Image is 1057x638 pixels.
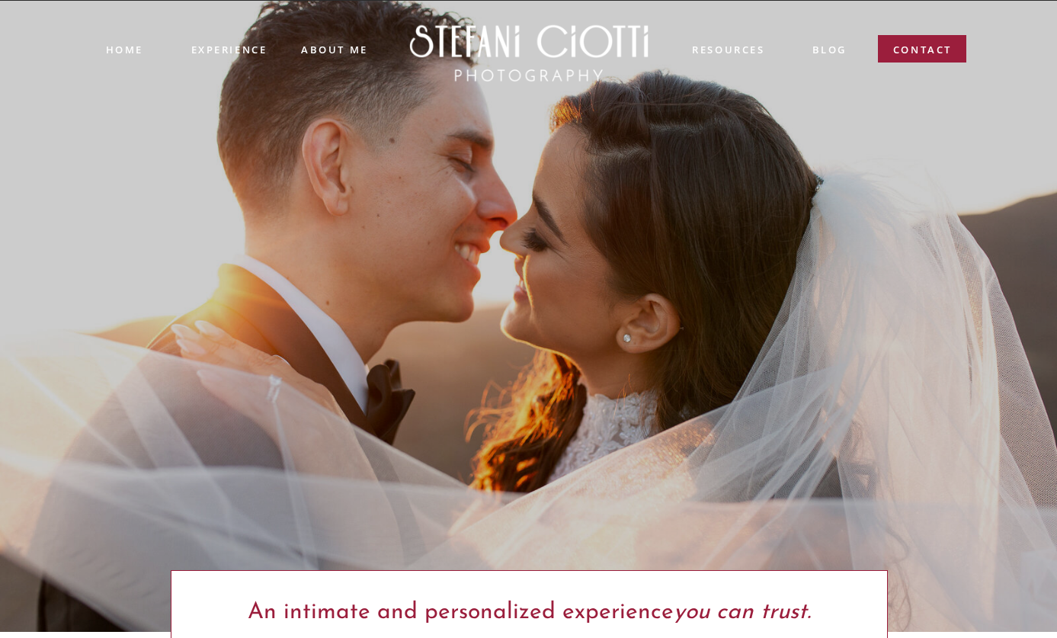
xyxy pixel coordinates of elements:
[191,42,267,54] a: experience
[812,42,847,59] a: blog
[674,601,811,624] i: you can trust.
[106,42,143,56] a: Home
[893,42,953,64] a: contact
[183,598,876,624] p: An intimate and personalized experience
[301,42,369,56] a: ABOUT ME
[691,42,767,59] a: resources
